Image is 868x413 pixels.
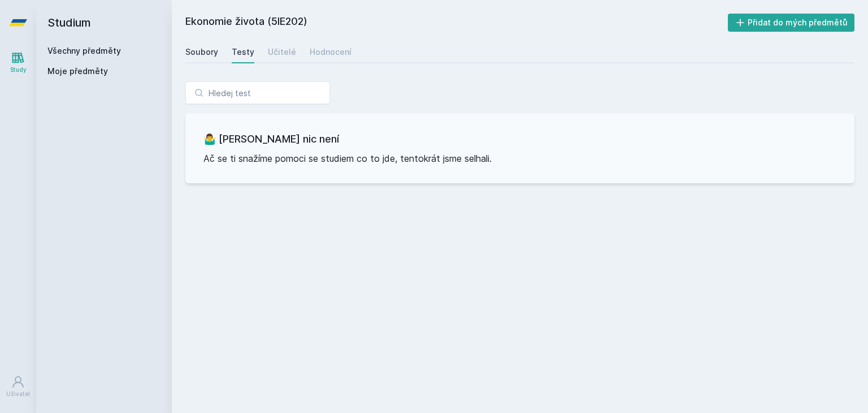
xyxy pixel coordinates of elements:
div: Učitelé [268,46,296,58]
button: Přidat do mých předmětů [728,14,855,32]
div: Testy [232,46,254,58]
a: Hodnocení [310,41,351,63]
div: Hodnocení [310,46,351,58]
a: Study [2,45,34,80]
div: Uživatel [6,390,30,398]
h3: 🤷‍♂️ [PERSON_NAME] nic není [203,131,836,147]
h2: Ekonomie života (5IE202) [185,14,728,32]
a: Učitelé [268,41,296,63]
a: Uživatel [2,369,34,404]
input: Hledej test [185,81,330,104]
span: Moje předměty [47,66,108,77]
a: Testy [232,41,254,63]
p: Ač se ti snažíme pomoci se studiem co to jde, tentokrát jsme selhali. [203,152,836,165]
a: Všechny předměty [47,46,121,55]
div: Soubory [185,46,218,58]
a: Soubory [185,41,218,63]
div: Study [10,66,27,74]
